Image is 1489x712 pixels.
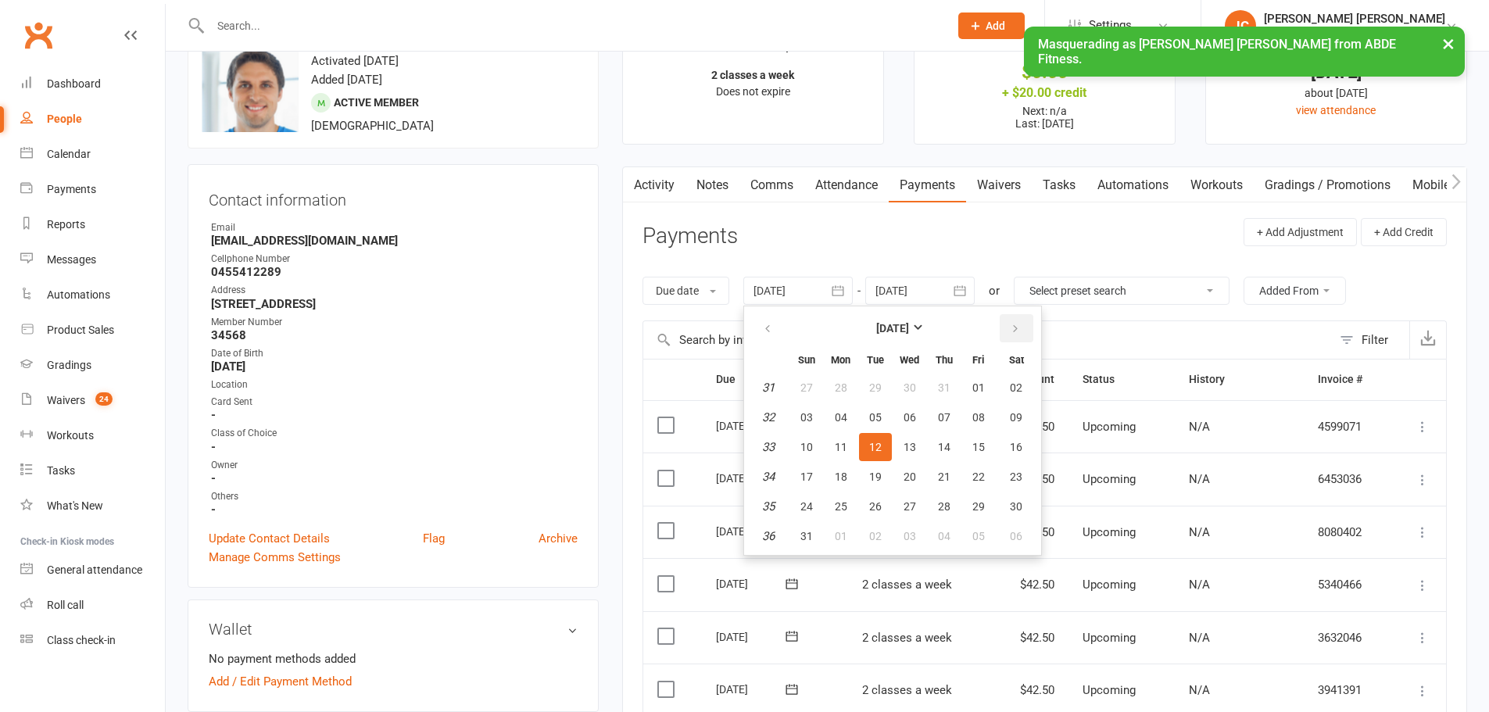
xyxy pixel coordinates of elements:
[47,288,110,301] div: Automations
[1362,331,1388,349] div: Filter
[800,411,813,424] span: 03
[800,441,813,453] span: 10
[893,463,926,491] button: 20
[790,522,823,550] button: 31
[989,611,1068,664] td: $42.50
[825,374,857,402] button: 28
[986,20,1005,32] span: Add
[962,433,995,461] button: 15
[928,433,961,461] button: 14
[928,463,961,491] button: 21
[900,354,919,366] small: Wednesday
[859,463,892,491] button: 19
[311,119,434,133] span: [DEMOGRAPHIC_DATA]
[790,374,823,402] button: 27
[893,492,926,521] button: 27
[904,530,916,542] span: 03
[869,470,882,483] span: 19
[95,392,113,406] span: 24
[643,321,1332,359] input: Search by invoice number
[1189,631,1210,645] span: N/A
[938,381,950,394] span: 31
[938,411,950,424] span: 07
[972,381,985,394] span: 01
[835,470,847,483] span: 18
[762,529,775,543] em: 36
[211,265,578,279] strong: 0455412289
[20,348,165,383] a: Gradings
[1225,10,1256,41] div: JC
[1010,470,1022,483] span: 23
[20,102,165,137] a: People
[1175,360,1304,399] th: History
[972,530,985,542] span: 05
[904,411,916,424] span: 06
[1189,525,1210,539] span: N/A
[859,433,892,461] button: 12
[20,207,165,242] a: Reports
[716,519,788,543] div: [DATE]
[716,677,788,701] div: [DATE]
[211,471,578,485] strong: -
[1332,321,1409,359] button: Filter
[928,374,961,402] button: 31
[19,16,58,55] a: Clubworx
[862,578,952,592] span: 2 classes a week
[997,463,1036,491] button: 23
[642,277,729,305] button: Due date
[211,360,578,374] strong: [DATE]
[893,433,926,461] button: 13
[1264,12,1445,26] div: [PERSON_NAME] [PERSON_NAME]
[1189,683,1210,697] span: N/A
[1296,104,1376,116] a: view attendance
[211,283,578,298] div: Address
[972,354,984,366] small: Friday
[835,381,847,394] span: 28
[20,137,165,172] a: Calendar
[211,346,578,361] div: Date of Birth
[825,463,857,491] button: 18
[20,383,165,418] a: Waivers 24
[20,242,165,277] a: Messages
[869,441,882,453] span: 12
[869,411,882,424] span: 05
[1083,631,1136,645] span: Upcoming
[1361,218,1447,246] button: + Add Credit
[20,277,165,313] a: Automations
[862,683,952,697] span: 2 classes a week
[1244,218,1357,246] button: + Add Adjustment
[790,492,823,521] button: 24
[1010,411,1022,424] span: 09
[539,529,578,548] a: Archive
[835,411,847,424] span: 04
[47,183,96,195] div: Payments
[1083,420,1136,434] span: Upcoming
[211,489,578,504] div: Others
[211,220,578,235] div: Email
[869,381,882,394] span: 29
[47,564,142,576] div: General attendance
[211,315,578,330] div: Member Number
[893,403,926,431] button: 06
[20,66,165,102] a: Dashboard
[790,403,823,431] button: 03
[334,96,419,109] span: Active member
[1010,381,1022,394] span: 02
[211,503,578,517] strong: -
[623,167,685,203] a: Activity
[1189,472,1210,486] span: N/A
[211,426,578,441] div: Class of Choice
[904,381,916,394] span: 30
[825,492,857,521] button: 25
[20,488,165,524] a: What's New
[800,470,813,483] span: 17
[825,522,857,550] button: 01
[936,354,953,366] small: Thursday
[47,599,84,611] div: Roll call
[972,500,985,513] span: 29
[685,167,739,203] a: Notes
[869,530,882,542] span: 02
[762,470,775,484] em: 34
[929,84,1161,101] div: + $20.00 credit
[997,522,1036,550] button: 06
